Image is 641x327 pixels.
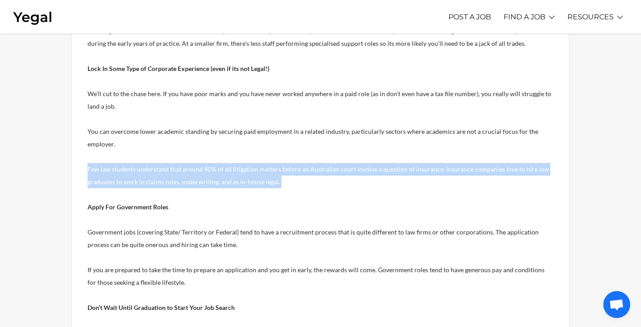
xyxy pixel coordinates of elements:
[603,291,630,318] div: Open chat
[88,203,168,211] b: Apply For Government Roles
[88,165,549,186] span: Few law students understand that around 40% of all litigation matters before an Australian court ...
[88,266,544,286] span: If you are prepared to take the time to prepare an application and you get in early, the rewards ...
[504,4,545,29] a: FIND A JOB
[88,27,540,47] span: Working at a smaller suburban law firm or boutique firm has many benefits. Lawyers at smaller fir...
[88,304,235,311] b: Don’t Wait Until Graduation to Start Your Job Search
[88,128,538,148] span: You can overcome lower academic standing by securing paid employment in a related industry, parti...
[88,90,551,110] span: We’ll cut to the chase here. If you have poor marks and you have never worked anywhere in a paid ...
[88,228,539,248] span: Government jobs (covering State/ Territory or Federal) tend to have a recruitment process that is...
[448,4,491,29] a: POST A JOB
[88,65,269,72] b: Lock In Some Type of Corporate Experience (even if its not Legal!)
[567,4,614,29] a: RESOURCES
